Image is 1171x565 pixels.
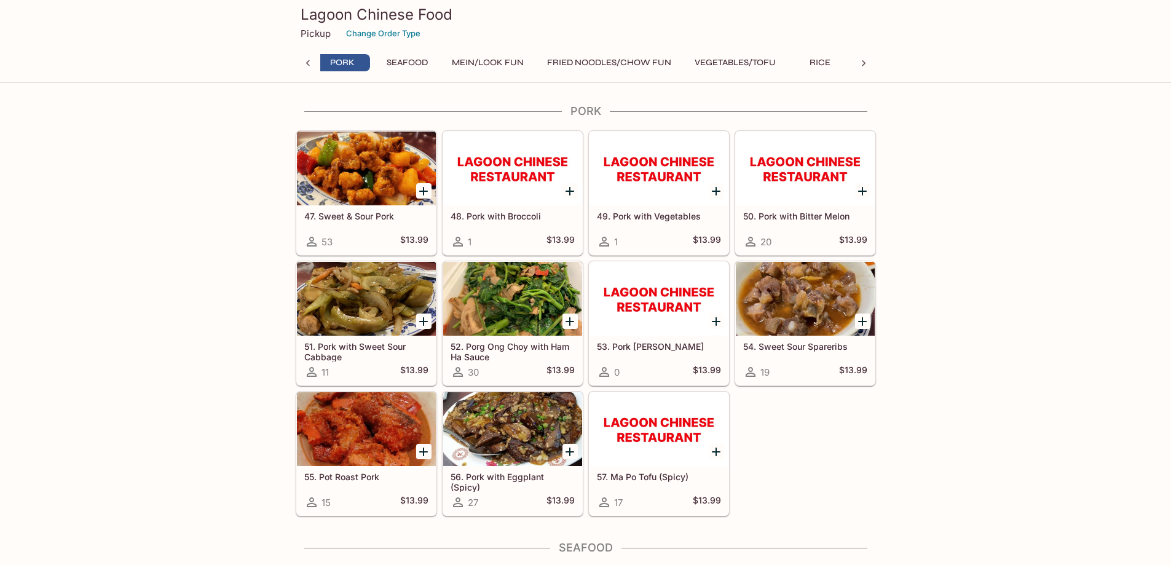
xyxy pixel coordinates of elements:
button: Add 53. Pork Choy Suey [709,314,724,329]
span: 1 [468,236,471,248]
span: 11 [321,366,329,378]
a: 56. Pork with Eggplant (Spicy)27$13.99 [443,392,583,516]
button: Add 57. Ma Po Tofu (Spicy) [709,444,724,459]
h5: $13.99 [546,234,575,249]
h3: Lagoon Chinese Food [301,5,871,24]
h5: 52. Porg Ong Choy with Ham Ha Sauce [451,341,575,362]
h5: $13.99 [839,234,867,249]
button: Fried Noodles/Chow Fun [540,54,678,71]
div: 48. Pork with Broccoli [443,132,582,205]
a: 55. Pot Roast Pork15$13.99 [296,392,436,516]
a: 57. Ma Po Tofu (Spicy)17$13.99 [589,392,729,516]
h4: Seafood [296,541,876,555]
h5: 57. Ma Po Tofu (Spicy) [597,472,721,482]
div: 54. Sweet Sour Spareribs [736,262,875,336]
a: 47. Sweet & Sour Pork53$13.99 [296,131,436,255]
h5: $13.99 [400,234,428,249]
span: 20 [760,236,771,248]
span: 17 [614,497,623,508]
button: Add 51. Pork with Sweet Sour Cabbage [416,314,432,329]
h5: $13.99 [546,495,575,510]
h5: $13.99 [400,365,428,379]
button: Mein/Look Fun [445,54,530,71]
h5: 51. Pork with Sweet Sour Cabbage [304,341,428,362]
a: 48. Pork with Broccoli1$13.99 [443,131,583,255]
button: Add 54. Sweet Sour Spareribs [855,314,870,329]
span: 15 [321,497,331,508]
a: 54. Sweet Sour Spareribs19$13.99 [735,261,875,385]
button: Pork [315,54,370,71]
a: 49. Pork with Vegetables1$13.99 [589,131,729,255]
h5: $13.99 [693,234,721,249]
span: 30 [468,366,479,378]
h5: 50. Pork with Bitter Melon [743,211,867,221]
a: 50. Pork with Bitter Melon20$13.99 [735,131,875,255]
h5: $13.99 [839,365,867,379]
a: 51. Pork with Sweet Sour Cabbage11$13.99 [296,261,436,385]
h5: 55. Pot Roast Pork [304,472,428,482]
span: 0 [614,366,620,378]
h5: 53. Pork [PERSON_NAME] [597,341,721,352]
h5: 56. Pork with Eggplant (Spicy) [451,472,575,492]
div: 47. Sweet & Sour Pork [297,132,436,205]
button: Vegetables/Tofu [688,54,783,71]
div: 55. Pot Roast Pork [297,392,436,466]
div: 57. Ma Po Tofu (Spicy) [589,392,728,466]
h5: 48. Pork with Broccoli [451,211,575,221]
h5: $13.99 [400,495,428,510]
div: 49. Pork with Vegetables [589,132,728,205]
h5: 49. Pork with Vegetables [597,211,721,221]
button: Rice [792,54,848,71]
h5: 47. Sweet & Sour Pork [304,211,428,221]
h5: $13.99 [546,365,575,379]
div: 53. Pork Choy Suey [589,262,728,336]
a: 53. Pork [PERSON_NAME]0$13.99 [589,261,729,385]
span: 27 [468,497,478,508]
a: 52. Porg Ong Choy with Ham Ha Sauce30$13.99 [443,261,583,385]
span: 19 [760,366,770,378]
h4: Pork [296,105,876,118]
button: Add 55. Pot Roast Pork [416,444,432,459]
h5: $13.99 [693,365,721,379]
button: Change Order Type [341,24,426,43]
div: 56. Pork with Eggplant (Spicy) [443,392,582,466]
h5: $13.99 [693,495,721,510]
div: 51. Pork with Sweet Sour Cabbage [297,262,436,336]
span: 1 [614,236,618,248]
button: Add 56. Pork with Eggplant (Spicy) [562,444,578,459]
button: Add 50. Pork with Bitter Melon [855,183,870,199]
button: Seafood [380,54,435,71]
div: 52. Porg Ong Choy with Ham Ha Sauce [443,262,582,336]
p: Pickup [301,28,331,39]
div: 50. Pork with Bitter Melon [736,132,875,205]
h5: 54. Sweet Sour Spareribs [743,341,867,352]
button: Add 49. Pork with Vegetables [709,183,724,199]
button: Add 48. Pork with Broccoli [562,183,578,199]
button: Add 52. Porg Ong Choy with Ham Ha Sauce [562,314,578,329]
span: 53 [321,236,333,248]
button: Add 47. Sweet & Sour Pork [416,183,432,199]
